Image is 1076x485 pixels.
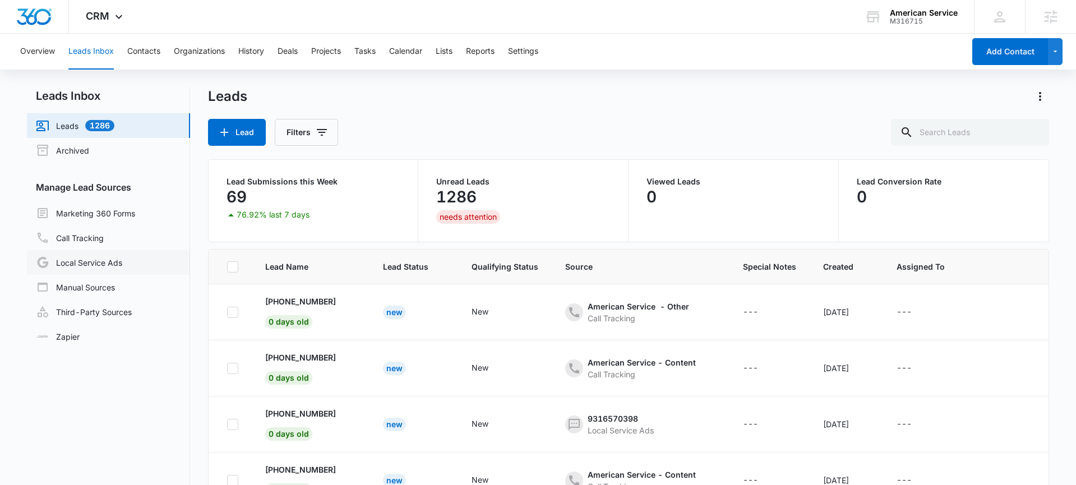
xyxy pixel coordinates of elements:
[436,188,477,206] p: 1286
[508,34,538,70] button: Settings
[265,408,356,441] div: - - Select to Edit Field
[265,261,340,272] span: Lead Name
[265,352,356,385] div: - - Select to Edit Field
[472,362,509,375] div: - - Select to Edit Field
[897,306,912,319] div: ---
[383,475,406,485] a: New
[466,34,495,70] button: Reports
[743,418,778,431] div: - - Select to Edit Field
[588,301,689,312] div: American Service - Other
[743,362,758,375] div: ---
[265,408,336,438] a: [PHONE_NUMBER]0 days old
[383,362,406,375] div: New
[36,331,80,343] a: Zapier
[857,188,867,206] p: 0
[174,34,225,70] button: Organizations
[565,357,716,380] div: - - Select to Edit Field
[265,295,336,307] p: [PHONE_NUMBER]
[897,418,932,431] div: - - Select to Edit Field
[1031,87,1049,105] button: Actions
[36,206,135,220] a: Marketing 360 Forms
[86,10,109,22] span: CRM
[68,34,114,70] button: Leads Inbox
[36,119,114,132] a: Leads1286
[237,211,310,219] p: 76.92% last 7 days
[743,362,778,375] div: - - Select to Edit Field
[897,362,912,375] div: ---
[383,419,406,429] a: New
[265,408,336,419] p: [PHONE_NUMBER]
[588,368,696,380] div: Call Tracking
[383,261,428,272] span: Lead Status
[897,306,932,319] div: - - Select to Edit Field
[27,181,190,194] h3: Manage Lead Sources
[278,34,298,70] button: Deals
[311,34,341,70] button: Projects
[436,178,610,186] p: Unread Leads
[823,306,870,318] div: [DATE]
[27,87,190,104] h2: Leads Inbox
[565,261,700,272] span: Source
[265,464,336,475] p: [PHONE_NUMBER]
[897,362,932,375] div: - - Select to Edit Field
[36,144,89,157] a: Archived
[472,418,509,431] div: - - Select to Edit Field
[20,34,55,70] button: Overview
[383,307,406,317] a: New
[588,424,654,436] div: Local Service Ads
[588,469,696,481] div: American Service - Content
[897,418,912,431] div: ---
[588,413,654,424] div: 9316570398
[646,178,820,186] p: Viewed Leads
[389,34,422,70] button: Calendar
[265,371,312,385] span: 0 days old
[972,38,1048,65] button: Add Contact
[383,363,406,373] a: New
[857,178,1031,186] p: Lead Conversion Rate
[472,418,488,429] div: New
[823,362,870,374] div: [DATE]
[890,8,958,17] div: account name
[275,119,338,146] button: Filters
[588,357,696,368] div: American Service - Content
[472,362,488,373] div: New
[743,306,758,319] div: ---
[472,306,509,319] div: - - Select to Edit Field
[265,295,356,329] div: - - Select to Edit Field
[36,280,115,294] a: Manual Sources
[436,34,452,70] button: Lists
[265,315,312,329] span: 0 days old
[565,413,674,436] div: - - Select to Edit Field
[36,256,122,269] a: Local Service Ads
[265,295,336,326] a: [PHONE_NUMBER]0 days old
[354,34,376,70] button: Tasks
[36,305,132,318] a: Third-Party Sources
[265,352,336,382] a: [PHONE_NUMBER]0 days old
[238,34,264,70] button: History
[383,418,406,431] div: New
[265,352,336,363] p: [PHONE_NUMBER]
[208,88,247,105] h1: Leads
[436,210,500,224] div: needs attention
[743,261,796,272] span: Special Notes
[227,188,247,206] p: 69
[472,261,538,272] span: Qualifying Status
[823,418,870,430] div: [DATE]
[743,306,778,319] div: - - Select to Edit Field
[823,261,853,272] span: Created
[472,306,488,317] div: New
[891,119,1049,146] input: Search Leads
[646,188,657,206] p: 0
[227,178,400,186] p: Lead Submissions this Week
[36,231,104,244] a: Call Tracking
[890,17,958,25] div: account id
[897,261,945,272] span: Assigned To
[565,301,709,324] div: - - Select to Edit Field
[383,306,406,319] div: New
[743,418,758,431] div: ---
[265,427,312,441] span: 0 days old
[588,312,689,324] div: Call Tracking
[127,34,160,70] button: Contacts
[208,119,266,146] button: Lead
